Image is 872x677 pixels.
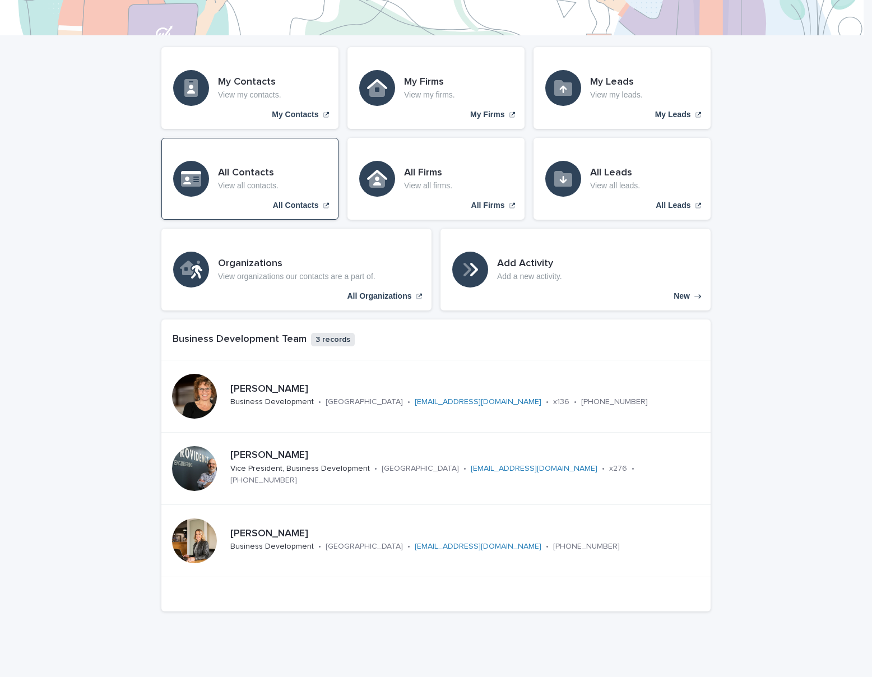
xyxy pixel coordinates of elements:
[404,76,455,89] h3: My Firms
[497,258,562,270] h3: Add Activity
[218,258,375,270] h3: Organizations
[161,505,711,577] a: [PERSON_NAME]Business Development•[GEOGRAPHIC_DATA]•[EMAIL_ADDRESS][DOMAIN_NAME]•[PHONE_NUMBER]
[230,464,370,474] p: Vice President, Business Development
[656,201,690,210] p: All Leads
[311,333,355,347] p: 3 records
[590,90,643,100] p: View my leads.
[173,334,307,344] a: Business Development Team
[326,397,403,407] p: [GEOGRAPHIC_DATA]
[230,383,697,396] p: [PERSON_NAME]
[415,398,541,406] a: [EMAIL_ADDRESS][DOMAIN_NAME]
[347,291,411,301] p: All Organizations
[415,542,541,550] a: [EMAIL_ADDRESS][DOMAIN_NAME]
[609,465,627,472] a: x276
[218,181,279,191] p: View all contacts.
[590,76,643,89] h3: My Leads
[404,181,452,191] p: View all firms.
[470,110,504,119] p: My Firms
[581,398,648,406] a: [PHONE_NUMBER]
[534,47,711,129] a: My Leads
[161,433,711,505] a: [PERSON_NAME]Vice President, Business Development•[GEOGRAPHIC_DATA]•[EMAIL_ADDRESS][DOMAIN_NAME]•...
[326,542,403,551] p: [GEOGRAPHIC_DATA]
[471,465,597,472] a: [EMAIL_ADDRESS][DOMAIN_NAME]
[534,138,711,220] a: All Leads
[218,272,375,281] p: View organizations our contacts are a part of.
[553,542,620,550] a: [PHONE_NUMBER]
[674,291,690,301] p: New
[230,449,697,462] p: [PERSON_NAME]
[161,360,711,433] a: [PERSON_NAME]Business Development•[GEOGRAPHIC_DATA]•[EMAIL_ADDRESS][DOMAIN_NAME]•x136•[PHONE_NUMBER]
[553,398,569,406] a: x136
[218,76,281,89] h3: My Contacts
[273,201,319,210] p: All Contacts
[471,201,505,210] p: All Firms
[347,47,525,129] a: My Firms
[602,464,605,474] p: •
[463,464,466,474] p: •
[218,90,281,100] p: View my contacts.
[230,397,314,407] p: Business Development
[218,167,279,179] h3: All Contacts
[574,397,577,407] p: •
[347,138,525,220] a: All Firms
[404,167,452,179] h3: All Firms
[272,110,318,119] p: My Contacts
[546,397,549,407] p: •
[407,542,410,551] p: •
[546,542,549,551] p: •
[374,464,377,474] p: •
[590,181,640,191] p: View all leads.
[230,542,314,551] p: Business Development
[407,397,410,407] p: •
[404,90,455,100] p: View my firms.
[230,528,697,540] p: [PERSON_NAME]
[590,167,640,179] h3: All Leads
[230,476,297,484] a: [PHONE_NUMBER]
[632,464,634,474] p: •
[318,397,321,407] p: •
[497,272,562,281] p: Add a new activity.
[440,229,711,310] a: New
[161,138,338,220] a: All Contacts
[655,110,691,119] p: My Leads
[161,47,338,129] a: My Contacts
[161,229,432,310] a: All Organizations
[382,464,459,474] p: [GEOGRAPHIC_DATA]
[318,542,321,551] p: •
